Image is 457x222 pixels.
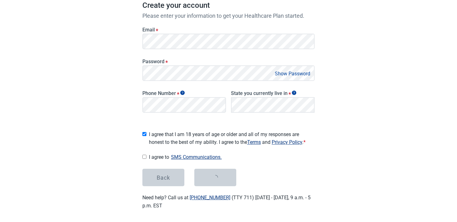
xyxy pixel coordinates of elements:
span: loading [213,175,218,180]
div: Back [157,174,170,181]
span: I agree to [149,153,315,161]
p: Please enter your information to get your Healthcare Plan started. [142,12,315,20]
a: Read our Terms of Service [247,139,261,145]
span: Show tooltip [180,91,185,95]
label: Need help? Call us at (TTY 711) [DATE] - [DATE], 9 a.m. - 5 p.m. EST [142,195,311,208]
a: Read our Privacy Policy [272,139,302,145]
label: Password [142,59,315,64]
span: Show tooltip [292,91,296,95]
span: I agree that I am 18 years of age or older and all of my responses are honest to the best of my a... [149,130,315,146]
button: Show Password [273,69,312,78]
a: [PHONE_NUMBER] [190,195,230,201]
label: State you currently live in [231,90,315,96]
label: Email [142,27,315,33]
button: Back [142,169,184,186]
button: Show SMS communications details [169,153,224,161]
label: Phone Number [142,90,226,96]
